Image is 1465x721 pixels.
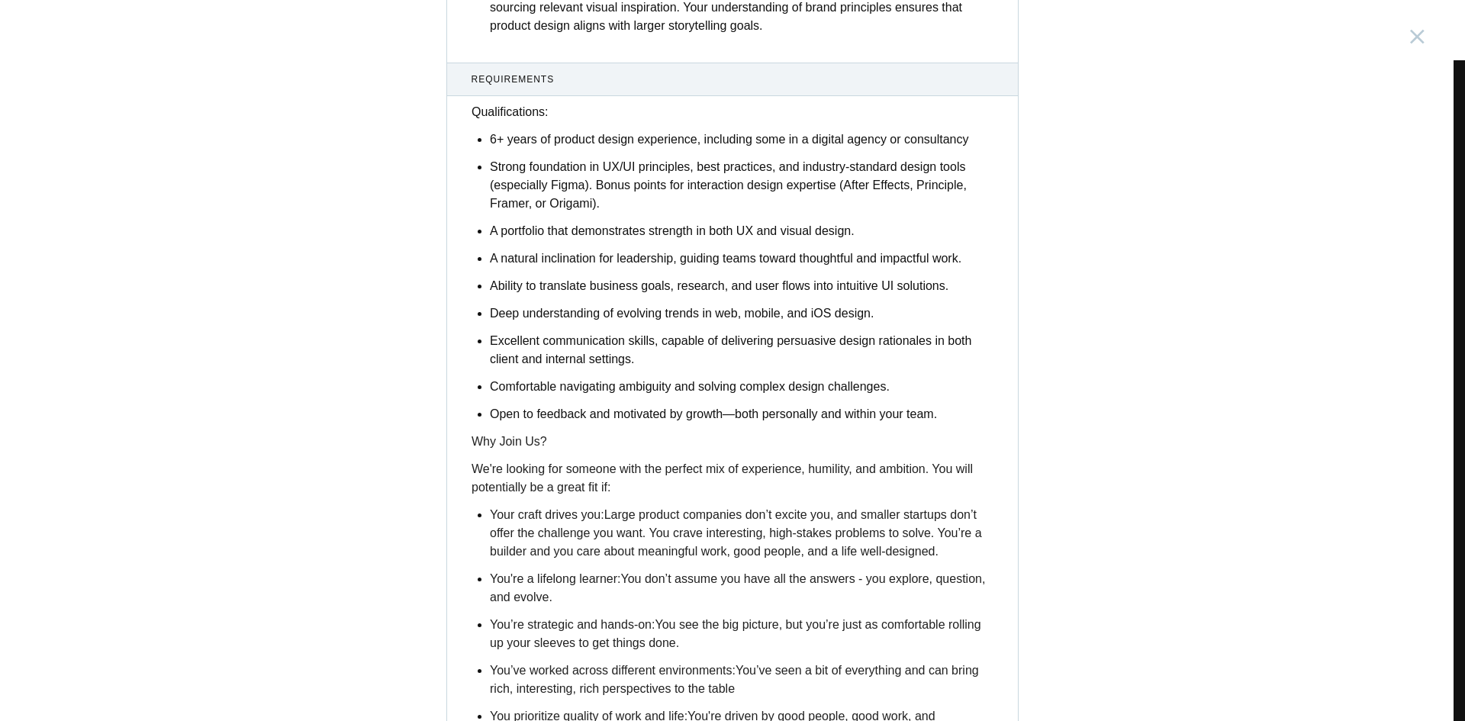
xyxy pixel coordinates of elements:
span: Ability to translate business goals, research, and user flows into intuitive UI solutions. [490,279,948,292]
span: You don’t assume you have all the answers - you explore, question, and evolve. [490,572,985,604]
span: Your craft drives you: [490,508,604,521]
span: You're a lifelong learner: [490,572,620,585]
span: You’ve worked across different environments: [490,664,736,677]
span: We're looking for someone with the perfect mix of experience, humility, and ambition. You will po... [472,462,973,494]
span: Excellent communication skills, capable of delivering persuasive design rationales in both client... [490,334,971,365]
span: Open to feedback and motivated by growth—both personally and within your team. [490,407,937,420]
span: Large product companies don’t excite you, and smaller startups don’t offer the challenge you want... [490,508,982,558]
span: Requirements [472,72,994,86]
span: You’re strategic and hands-on: [490,618,655,631]
span: A portfolio that demonstrates strength in both UX and visual design. [490,224,855,237]
span: Comfortable navigating ambiguity and solving complex design challenges. [490,380,890,393]
span: 6+ years of product design experience, including some in a digital agency or consultancy [490,133,968,146]
span: Strong foundation in UX/UI principles, best practices, and industry-standard design tools (especi... [490,160,967,210]
span: Deep understanding of evolving trends in web, mobile, and iOS design. [490,307,874,320]
span: You see the big picture, but you’re just as comfortable rolling up your sleeves to get things done. [490,618,981,649]
span: Qualifications: [472,105,549,118]
span: Why Join Us? [472,435,547,448]
span: A natural inclination for leadership, guiding teams toward thoughtful and impactful work. [490,252,961,265]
